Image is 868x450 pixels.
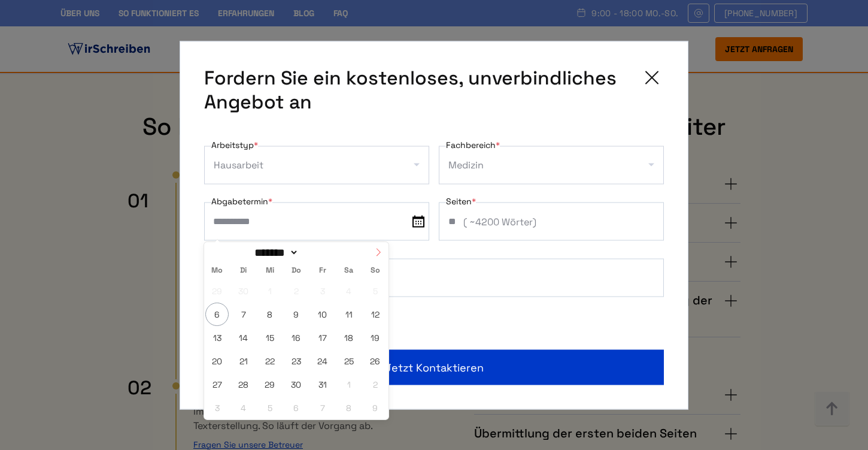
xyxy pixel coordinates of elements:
span: So [362,267,389,274]
input: date [204,202,429,240]
span: November 8, 2025 [337,396,360,419]
label: Fachbereich [446,137,500,152]
label: Arbeitstyp [211,137,258,152]
span: Oktober 24, 2025 [311,349,334,373]
span: Fordern Sie ein kostenloses, unverbindliches Angebot an [204,65,630,113]
img: date [412,215,424,227]
span: November 1, 2025 [337,373,360,396]
span: November 6, 2025 [284,396,308,419]
span: Di [230,267,257,274]
span: Oktober 11, 2025 [337,303,360,326]
span: Sa [336,267,362,274]
span: Oktober 4, 2025 [337,279,360,303]
span: November 9, 2025 [363,396,387,419]
span: Oktober 12, 2025 [363,303,387,326]
span: Oktober 19, 2025 [363,326,387,349]
span: Oktober 13, 2025 [205,326,229,349]
span: Oktober 30, 2025 [284,373,308,396]
span: November 5, 2025 [258,396,281,419]
span: Oktober 17, 2025 [311,326,334,349]
label: Seiten [446,194,476,208]
span: Oktober 6, 2025 [205,303,229,326]
span: Oktober 27, 2025 [205,373,229,396]
span: Oktober 15, 2025 [258,326,281,349]
span: Oktober 20, 2025 [205,349,229,373]
span: Fr [309,267,336,274]
span: Oktober 1, 2025 [258,279,281,303]
span: Oktober 23, 2025 [284,349,308,373]
span: November 3, 2025 [205,396,229,419]
span: Do [283,267,309,274]
span: Oktober 5, 2025 [363,279,387,303]
span: November 7, 2025 [311,396,334,419]
span: Oktober 3, 2025 [311,279,334,303]
span: Oktober 21, 2025 [232,349,255,373]
span: Oktober 26, 2025 [363,349,387,373]
span: Oktober 14, 2025 [232,326,255,349]
span: Oktober 9, 2025 [284,303,308,326]
select: Month [251,246,299,259]
span: Oktober 8, 2025 [258,303,281,326]
div: Medizin [448,155,484,174]
span: Mo [204,267,230,274]
span: November 4, 2025 [232,396,255,419]
label: Abgabetermin [211,194,272,208]
span: Jetzt kontaktieren [385,359,484,375]
span: Oktober 29, 2025 [258,373,281,396]
span: Mi [257,267,283,274]
button: Jetzt kontaktieren [204,349,664,385]
div: Hausarbeit [214,155,263,174]
input: Year [299,246,342,259]
span: Oktober 7, 2025 [232,303,255,326]
span: Oktober 28, 2025 [232,373,255,396]
span: Oktober 16, 2025 [284,326,308,349]
span: Oktober 22, 2025 [258,349,281,373]
span: September 29, 2025 [205,279,229,303]
span: November 2, 2025 [363,373,387,396]
span: Oktober 18, 2025 [337,326,360,349]
span: Oktober 31, 2025 [311,373,334,396]
span: Oktober 10, 2025 [311,303,334,326]
span: Oktober 2, 2025 [284,279,308,303]
span: September 30, 2025 [232,279,255,303]
span: Oktober 25, 2025 [337,349,360,373]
